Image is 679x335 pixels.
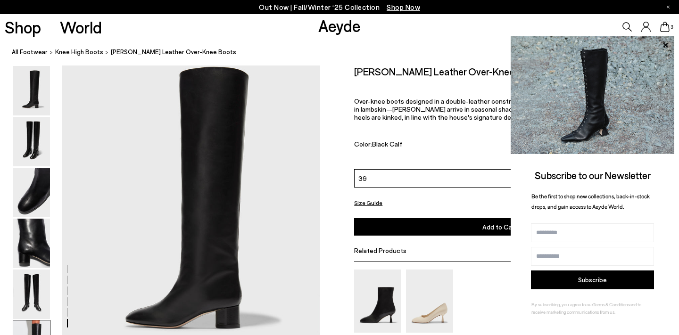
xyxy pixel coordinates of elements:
[358,173,367,183] span: 39
[13,270,50,319] img: Willa Leather Over-Knee Boots - Image 5
[354,218,645,236] button: Add to Cart
[670,25,674,30] span: 3
[354,140,582,151] div: Color:
[12,40,679,65] nav: breadcrumb
[354,246,406,254] span: Related Products
[354,270,401,332] img: Dorothy Soft Sock Boots
[13,219,50,268] img: Willa Leather Over-Knee Boots - Image 4
[531,302,593,307] span: By subscribing, you agree to our
[387,3,420,11] span: Navigate to /collections/new-in
[259,1,420,13] p: Out Now | Fall/Winter ‘25 Collection
[354,97,645,121] p: Over-knee boots designed in a double-leather construction—crafted from calfskin and fully lined i...
[531,270,654,289] button: Subscribe
[13,168,50,217] img: Willa Leather Over-Knee Boots - Image 3
[318,16,361,35] a: Aeyde
[406,270,453,332] img: Giotta Round-Toe Pumps
[111,47,236,57] span: [PERSON_NAME] Leather Over-Knee Boots
[13,66,50,115] img: Willa Leather Over-Knee Boots - Image 1
[372,140,402,148] span: Black Calf
[593,302,629,307] a: Terms & Conditions
[354,65,542,77] h2: [PERSON_NAME] Leather Over-Knee Boots
[482,223,517,231] span: Add to Cart
[12,47,48,57] a: All Footwear
[13,117,50,166] img: Willa Leather Over-Knee Boots - Image 2
[660,22,670,32] a: 3
[531,193,650,210] span: Be the first to shop new collections, back-in-stock drops, and gain access to Aeyde World.
[511,36,674,154] img: 2a6287a1333c9a56320fd6e7b3c4a9a9.jpg
[60,19,102,35] a: World
[55,48,103,56] span: knee high boots
[5,19,41,35] a: Shop
[354,197,382,209] button: Size Guide
[535,169,651,181] span: Subscribe to our Newsletter
[55,47,103,57] a: knee high boots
